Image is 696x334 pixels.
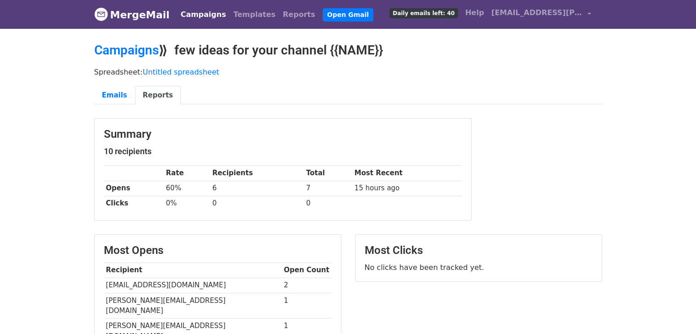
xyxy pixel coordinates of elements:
th: Total [304,166,352,181]
td: 0 [304,196,352,211]
th: Recipients [210,166,304,181]
th: Most Recent [352,166,462,181]
td: 0 [210,196,304,211]
h5: 10 recipients [104,146,462,156]
a: Reports [135,86,181,105]
td: 60% [164,181,210,196]
a: Emails [94,86,135,105]
h3: Summary [104,128,462,141]
a: Untitled spreadsheet [143,68,219,76]
a: Templates [230,5,279,24]
a: Campaigns [94,43,159,58]
th: Clicks [104,196,164,211]
td: 7 [304,181,352,196]
th: Opens [104,181,164,196]
p: Spreadsheet: [94,67,602,77]
a: Daily emails left: 40 [386,4,461,22]
td: 2 [282,278,332,293]
a: Help [462,4,488,22]
th: Recipient [104,263,282,278]
a: [EMAIL_ADDRESS][PERSON_NAME][DOMAIN_NAME] [488,4,595,25]
th: Rate [164,166,210,181]
h3: Most Opens [104,244,332,257]
td: 1 [282,293,332,318]
td: [EMAIL_ADDRESS][DOMAIN_NAME] [104,278,282,293]
span: Daily emails left: 40 [389,8,458,18]
a: Campaigns [177,5,230,24]
p: No clicks have been tracked yet. [365,263,593,272]
h3: Most Clicks [365,244,593,257]
span: [EMAIL_ADDRESS][PERSON_NAME][DOMAIN_NAME] [491,7,583,18]
a: Open Gmail [323,8,373,22]
td: 6 [210,181,304,196]
a: MergeMail [94,5,170,24]
h2: ⟫ few ideas for your channel {{NAME}} [94,43,602,58]
td: 15 hours ago [352,181,462,196]
td: 0% [164,196,210,211]
th: Open Count [282,263,332,278]
a: Reports [279,5,319,24]
td: [PERSON_NAME][EMAIL_ADDRESS][DOMAIN_NAME] [104,293,282,318]
img: MergeMail logo [94,7,108,21]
